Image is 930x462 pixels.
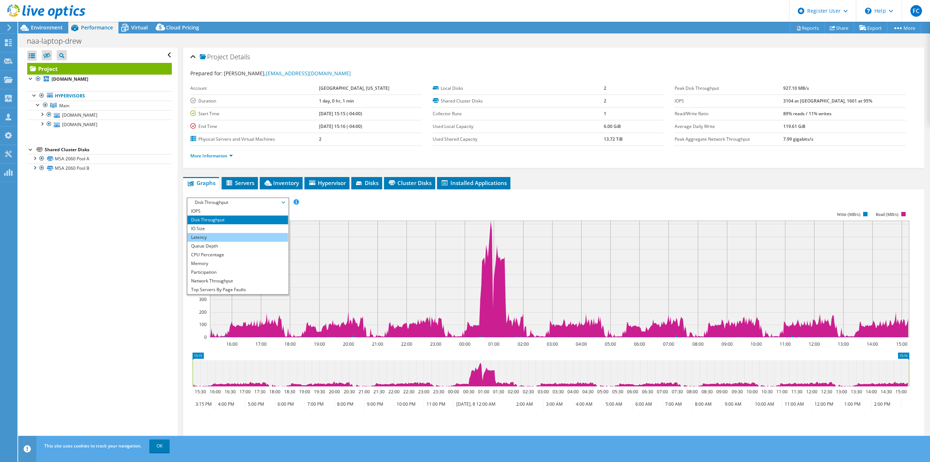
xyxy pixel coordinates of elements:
[881,389,892,395] text: 14:30
[836,389,847,395] text: 13:00
[895,389,907,395] text: 15:00
[672,389,683,395] text: 07:30
[187,216,288,224] li: Disk Throughput
[230,52,250,61] span: Details
[343,341,354,347] text: 20:00
[200,53,228,61] span: Project
[751,341,762,347] text: 10:00
[433,389,444,395] text: 23:30
[821,389,832,395] text: 12:30
[567,389,579,395] text: 04:00
[27,164,172,173] a: MSA 2060 Pool B
[314,389,325,395] text: 19:30
[761,389,773,395] text: 10:30
[604,136,623,142] b: 13.72 TiB
[225,389,236,395] text: 16:30
[187,259,288,268] li: Memory
[604,123,621,129] b: 6.00 GiB
[433,85,604,92] label: Local Disks
[308,179,346,186] span: Hypervisor
[190,123,319,130] label: End Time
[299,389,310,395] text: 19:00
[224,70,351,77] span: [PERSON_NAME],
[266,70,351,77] a: [EMAIL_ADDRESS][DOMAIN_NAME]
[851,389,862,395] text: 13:30
[239,389,251,395] text: 17:00
[344,389,355,395] text: 20:30
[372,341,383,347] text: 21:00
[518,341,529,347] text: 02:00
[187,233,288,242] li: Latency
[52,76,88,82] b: [DOMAIN_NAME]
[225,179,254,186] span: Servers
[806,389,817,395] text: 12:00
[896,341,907,347] text: 15:00
[675,123,783,130] label: Average Daily Write
[187,242,288,250] li: Queue Depth
[692,341,704,347] text: 08:00
[45,145,172,154] div: Shared Cluster Disks
[783,111,832,117] b: 89% reads / 11% writes
[837,212,861,217] text: Write (MB/s)
[783,123,805,129] b: 119.61 GiB
[459,341,470,347] text: 00:00
[675,136,783,143] label: Peak Aggregate Network Throughput
[783,85,809,91] b: 927.10 MB/s
[319,111,362,117] b: [DATE] 15:15 (-04:00)
[627,389,638,395] text: 06:00
[597,389,608,395] text: 05:00
[187,207,288,216] li: IOPS
[27,63,172,75] a: Project
[910,5,922,17] span: FC
[255,341,267,347] text: 17:00
[149,439,170,453] a: OK
[59,103,69,109] span: Main
[866,389,877,395] text: 14:00
[553,389,564,395] text: 03:30
[732,389,743,395] text: 09:30
[187,285,288,294] li: Top Servers By Page Faults
[190,110,319,117] label: Start Time
[701,389,713,395] text: 08:30
[433,123,604,130] label: Used Local Capacity
[199,296,207,302] text: 300
[187,277,288,285] li: Network Throughput
[24,37,93,45] h1: naa-laptop-drew
[27,101,172,110] a: Main
[657,389,668,395] text: 07:00
[388,179,432,186] span: Cluster Disks
[81,24,113,31] span: Performance
[538,389,549,395] text: 03:00
[430,341,441,347] text: 23:00
[263,179,299,186] span: Inventory
[790,22,825,33] a: Reports
[401,341,412,347] text: 22:00
[359,389,370,395] text: 21:00
[605,341,616,347] text: 05:00
[319,136,322,142] b: 2
[604,111,606,117] b: 1
[441,179,507,186] span: Installed Applications
[865,8,872,14] svg: \n
[604,85,606,91] b: 2
[388,389,400,395] text: 22:00
[478,389,489,395] text: 01:00
[403,389,415,395] text: 22:30
[523,389,534,395] text: 02:30
[642,389,653,395] text: 06:30
[448,389,459,395] text: 00:00
[199,309,207,315] text: 200
[809,341,820,347] text: 12:00
[44,443,142,449] span: This site uses cookies to track your navigation.
[854,22,887,33] a: Export
[27,110,172,120] a: [DOMAIN_NAME]
[269,389,280,395] text: 18:00
[582,389,594,395] text: 04:30
[226,341,238,347] text: 16:00
[776,389,788,395] text: 11:00
[576,341,587,347] text: 04:00
[675,97,783,105] label: IOPS
[314,341,325,347] text: 19:00
[210,389,221,395] text: 16:00
[355,179,379,186] span: Disks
